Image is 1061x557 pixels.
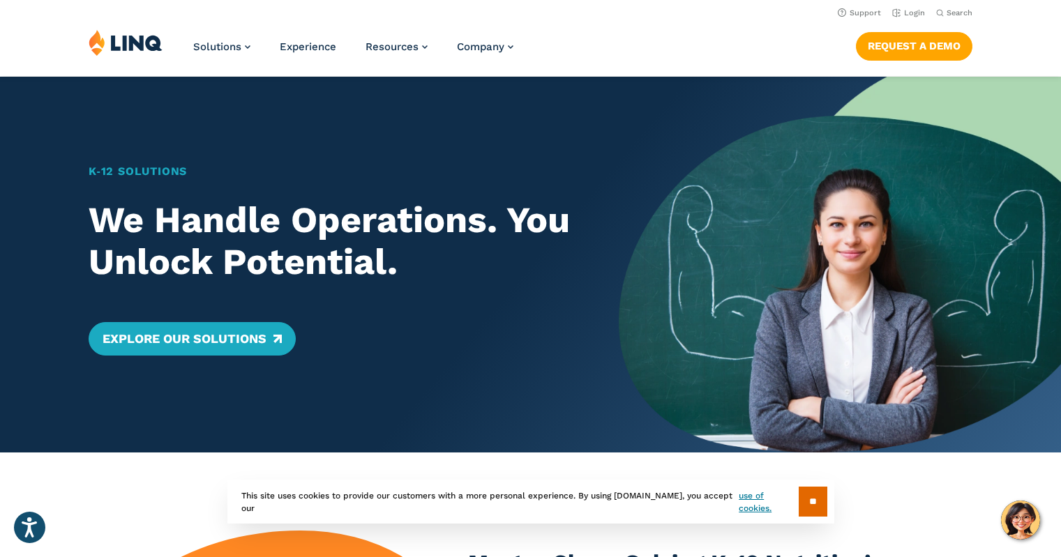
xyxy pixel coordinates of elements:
h1: K‑12 Solutions [89,163,576,180]
span: Company [457,40,504,53]
nav: Primary Navigation [193,29,513,75]
button: Hello, have a question? Let’s chat. [1001,501,1040,540]
a: Request a Demo [856,32,972,60]
div: This site uses cookies to provide our customers with a more personal experience. By using [DOMAIN... [227,480,834,524]
img: Home Banner [619,77,1061,452]
a: Support [838,8,881,17]
a: Login [892,8,925,17]
button: Open Search Bar [936,8,972,18]
a: Explore Our Solutions [89,322,296,356]
a: Solutions [193,40,250,53]
span: Search [947,8,972,17]
a: Company [457,40,513,53]
a: use of cookies. [739,489,798,514]
a: Resources [366,40,428,53]
h2: We Handle Operations. You Unlock Potential. [89,199,576,283]
span: Solutions [193,40,241,53]
span: Resources [366,40,419,53]
img: LINQ | K‑12 Software [89,29,163,56]
a: Experience [280,40,336,53]
nav: Button Navigation [856,29,972,60]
